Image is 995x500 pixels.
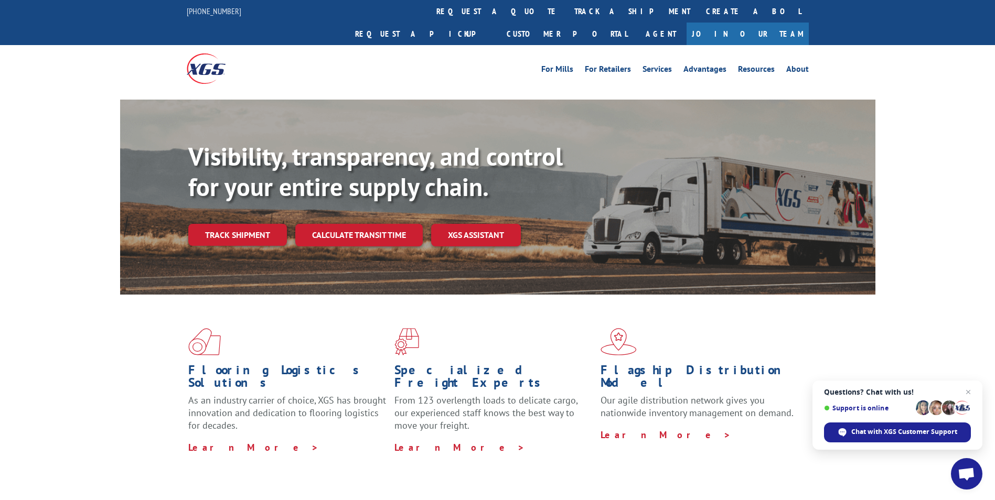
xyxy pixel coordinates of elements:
[187,6,241,16] a: [PHONE_NUMBER]
[601,429,731,441] a: Learn More >
[188,224,287,246] a: Track shipment
[635,23,687,45] a: Agent
[188,394,386,431] span: As an industry carrier of choice, XGS has brought innovation and dedication to flooring logistics...
[188,441,319,453] a: Learn More >
[643,65,672,77] a: Services
[188,364,387,394] h1: Flooring Logistics Solutions
[687,23,809,45] a: Join Our Team
[601,364,799,394] h1: Flagship Distribution Model
[824,404,912,412] span: Support is online
[601,328,637,355] img: xgs-icon-flagship-distribution-model-red
[601,394,794,419] span: Our agile distribution network gives you nationwide inventory management on demand.
[951,458,982,490] div: Open chat
[394,394,593,441] p: From 123 overlength loads to delicate cargo, our experienced staff knows the best way to move you...
[962,386,975,398] span: Close chat
[738,65,775,77] a: Resources
[431,224,521,246] a: XGS ASSISTANT
[188,328,221,355] img: xgs-icon-total-supply-chain-intelligence-red
[188,140,563,203] b: Visibility, transparency, and control for your entire supply chain.
[851,427,957,437] span: Chat with XGS Customer Support
[824,422,971,442] div: Chat with XGS Customer Support
[394,441,525,453] a: Learn More >
[394,328,419,355] img: xgs-icon-focused-on-flooring-red
[541,65,573,77] a: For Mills
[347,23,499,45] a: Request a pickup
[824,388,971,396] span: Questions? Chat with us!
[585,65,631,77] a: For Retailers
[394,364,593,394] h1: Specialized Freight Experts
[786,65,809,77] a: About
[295,224,423,246] a: Calculate transit time
[499,23,635,45] a: Customer Portal
[683,65,726,77] a: Advantages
